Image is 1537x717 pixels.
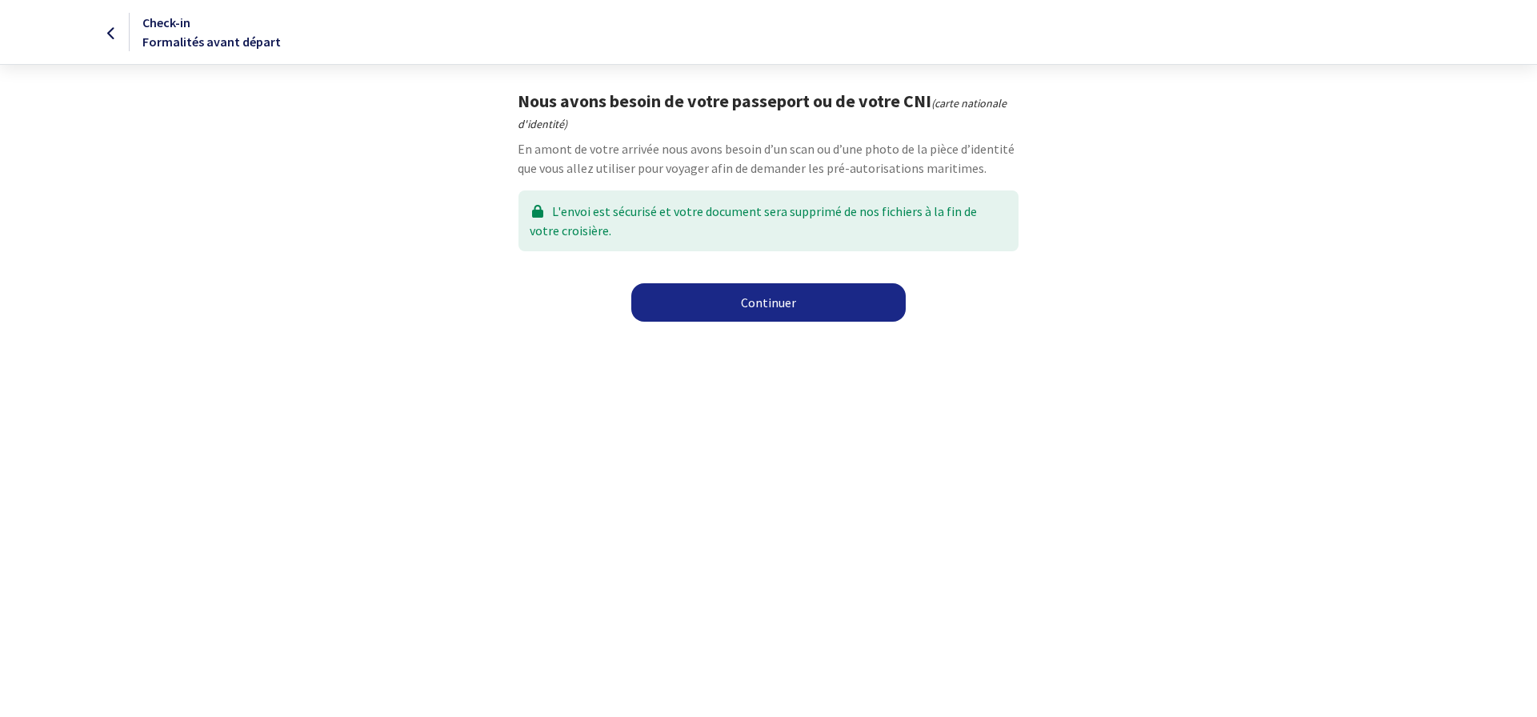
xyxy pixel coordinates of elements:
[142,14,281,50] span: Check-in Formalités avant départ
[518,96,1007,131] i: (carte nationale d'identité)
[631,283,906,322] a: Continuer
[518,139,1019,178] p: En amont de votre arrivée nous avons besoin d’un scan ou d’une photo de la pièce d’identité que v...
[518,190,1019,251] div: L'envoi est sécurisé et votre document sera supprimé de nos fichiers à la fin de votre croisière.
[518,90,1019,133] h1: Nous avons besoin de votre passeport ou de votre CNI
